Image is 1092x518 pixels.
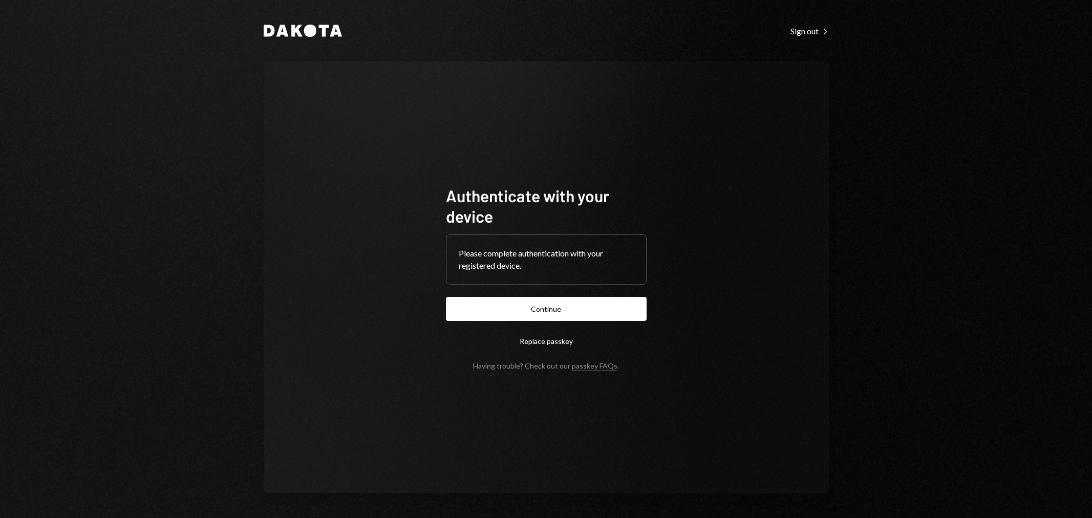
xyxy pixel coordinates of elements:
[473,361,619,370] div: Having trouble? Check out our .
[572,361,617,371] a: passkey FAQs
[790,25,829,36] a: Sign out
[790,26,829,36] div: Sign out
[446,297,647,321] button: Continue
[459,247,634,272] div: Please complete authentication with your registered device.
[446,329,647,353] button: Replace passkey
[446,185,647,226] h1: Authenticate with your device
